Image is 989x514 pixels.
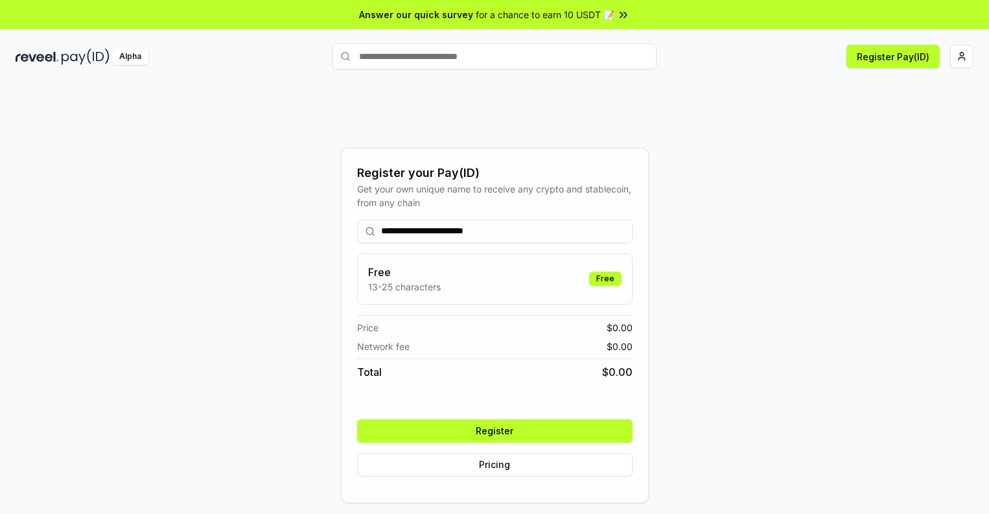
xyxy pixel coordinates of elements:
[62,49,110,65] img: pay_id
[607,340,633,353] span: $ 0.00
[368,280,441,294] p: 13-25 characters
[357,419,633,443] button: Register
[602,364,633,380] span: $ 0.00
[357,453,633,476] button: Pricing
[476,8,614,21] span: for a chance to earn 10 USDT 📝
[357,182,633,209] div: Get your own unique name to receive any crypto and stablecoin, from any chain
[368,264,441,280] h3: Free
[357,340,410,353] span: Network fee
[607,321,633,334] span: $ 0.00
[112,49,148,65] div: Alpha
[357,164,633,182] div: Register your Pay(ID)
[846,45,940,68] button: Register Pay(ID)
[16,49,59,65] img: reveel_dark
[357,364,382,380] span: Total
[359,8,473,21] span: Answer our quick survey
[357,321,378,334] span: Price
[589,272,622,286] div: Free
